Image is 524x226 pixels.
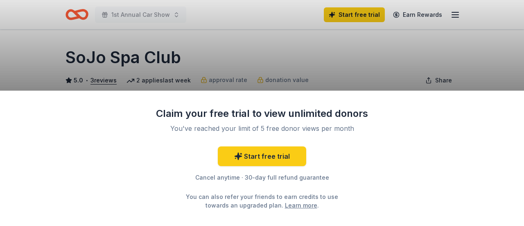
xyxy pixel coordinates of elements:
[165,123,359,133] div: You've reached your limit of 5 free donor views per month
[218,146,306,166] a: Start free trial
[156,173,368,183] div: Cancel anytime · 30-day full refund guarantee
[285,201,317,210] a: Learn more
[156,107,368,120] div: Claim your free trial to view unlimited donors
[178,192,346,210] div: You can also refer your friends to earn credits to use towards an upgraded plan. .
